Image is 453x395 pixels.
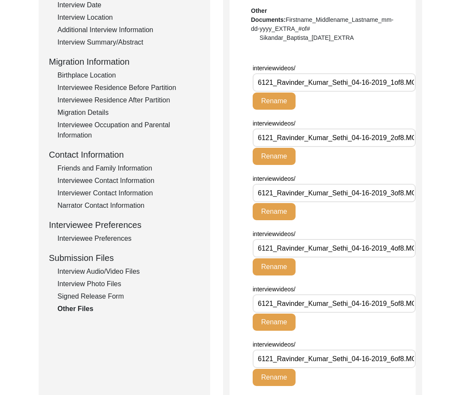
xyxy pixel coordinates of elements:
[49,55,200,68] div: Migration Information
[57,176,200,186] div: Interviewee Contact Information
[253,341,296,348] span: interviewvideos/
[253,230,296,237] span: interviewvideos/
[49,251,200,264] div: Submission Files
[57,233,200,244] div: Interviewee Preferences
[253,258,296,275] button: Rename
[253,175,296,182] span: interviewvideos/
[57,266,200,277] div: Interview Audio/Video Files
[253,369,296,386] button: Rename
[57,279,200,289] div: Interview Photo Files
[57,291,200,302] div: Signed Release Form
[253,148,296,165] button: Rename
[253,65,296,72] span: interviewvideos/
[57,200,200,211] div: Narrator Contact Information
[57,108,200,118] div: Migration Details
[57,163,200,174] div: Friends and Family Information
[57,25,200,35] div: Additional Interview Information
[57,83,200,93] div: Interviewee Residence Before Partition
[57,12,200,23] div: Interview Location
[253,120,296,127] span: interviewvideos/
[57,37,200,48] div: Interview Summary/Abstract
[57,188,200,198] div: Interviewer Contact Information
[49,218,200,231] div: Interviewee Preferences
[253,203,296,220] button: Rename
[253,314,296,331] button: Rename
[251,7,286,23] b: Other Documents:
[253,286,296,293] span: interviewvideos/
[253,93,296,110] button: Rename
[57,70,200,81] div: Birthplace Location
[57,304,200,314] div: Other Files
[49,148,200,161] div: Contact Information
[57,120,200,141] div: Interviewee Occupation and Parental Information
[57,95,200,105] div: Interviewee Residence After Partition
